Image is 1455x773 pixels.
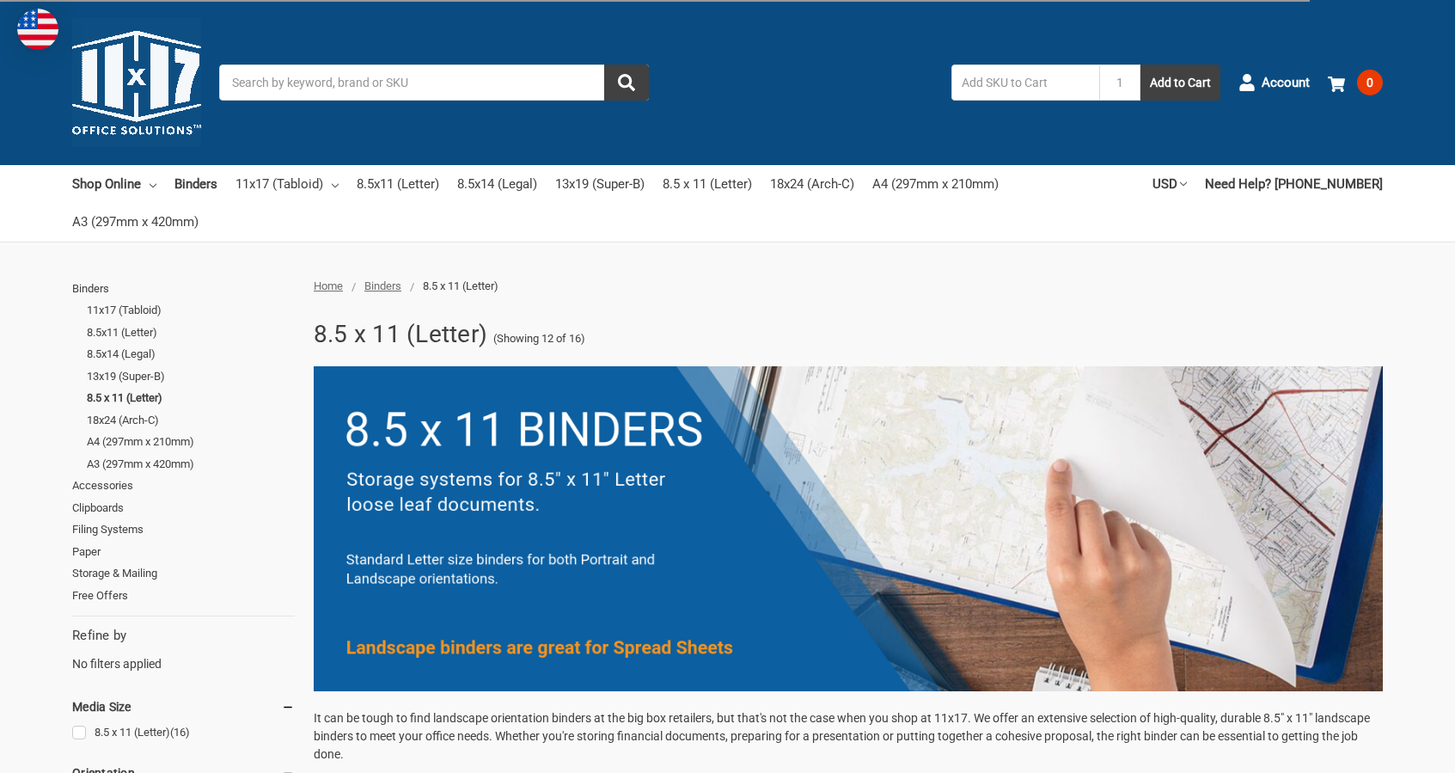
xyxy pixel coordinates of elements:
a: 13x19 (Super-B) [555,165,645,203]
span: 8.5 x 11 (Letter) [423,279,498,292]
h5: Media Size [72,696,295,717]
span: 0 [1357,70,1383,95]
img: 3.png [314,366,1383,691]
button: Add to Cart [1140,64,1220,101]
a: Free Offers [72,585,295,607]
a: 8.5x14 (Legal) [457,165,537,203]
div: No filters applied [72,626,295,672]
h5: Refine by [72,626,295,646]
a: A3 (297mm x 420mm) [72,203,199,241]
a: 8.5 x 11 (Letter) [72,721,295,745]
img: 11x17.com [72,18,201,147]
a: 8.5x14 (Legal) [87,343,295,365]
a: 11x17 (Tabloid) [235,165,339,203]
a: Binders [364,279,401,292]
a: A4 (297mm x 210mm) [872,165,999,203]
a: 8.5 x 11 (Letter) [87,387,295,409]
a: A4 (297mm x 210mm) [87,431,295,453]
a: A3 (297mm x 420mm) [87,453,295,475]
a: Need Help? [PHONE_NUMBER] [1205,165,1383,203]
input: Search by keyword, brand or SKU [219,64,649,101]
a: 18x24 (Arch-C) [87,409,295,432]
a: Clipboards [72,497,295,519]
a: Accessories [72,475,295,497]
a: Paper [72,541,295,563]
a: 8.5 x 11 (Letter) [663,165,752,203]
a: 11x17 (Tabloid) [87,299,295,322]
a: Filing Systems [72,518,295,541]
a: 8.5x11 (Letter) [87,322,295,344]
a: Binders [72,278,295,300]
span: (Showing 12 of 16) [493,330,585,347]
img: duty and tax information for United States [17,9,58,50]
span: (16) [170,726,190,739]
a: 8.5x11 (Letter) [357,165,439,203]
a: Home [314,279,343,292]
input: Add SKU to Cart [951,64,1099,101]
a: USD [1152,165,1187,203]
a: Shop Online [72,165,156,203]
a: Storage & Mailing [72,562,295,585]
h1: 8.5 x 11 (Letter) [314,312,487,357]
a: Binders [174,165,217,203]
a: 18x24 (Arch-C) [770,165,854,203]
a: Account [1238,60,1310,105]
a: 13x19 (Super-B) [87,365,295,388]
span: Account [1262,73,1310,93]
a: 0 [1328,60,1383,105]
